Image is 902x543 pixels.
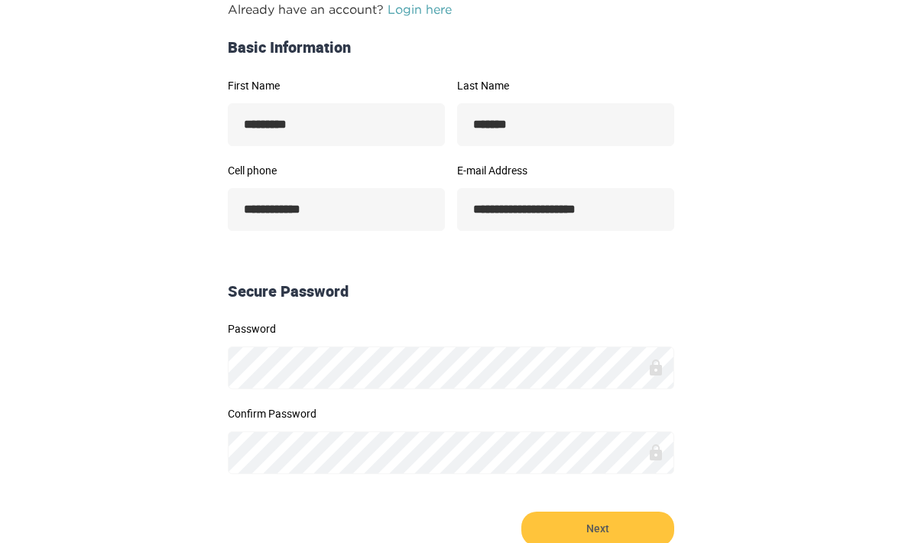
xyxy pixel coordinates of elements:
[457,80,674,91] label: Last Name
[222,37,680,59] div: Basic Information
[228,80,445,91] label: First Name
[457,165,674,176] label: E-mail Address
[228,165,445,176] label: Cell phone
[222,281,680,303] div: Secure Password
[228,324,674,334] label: Password
[228,408,674,419] label: Confirm Password
[388,2,452,16] a: Login here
